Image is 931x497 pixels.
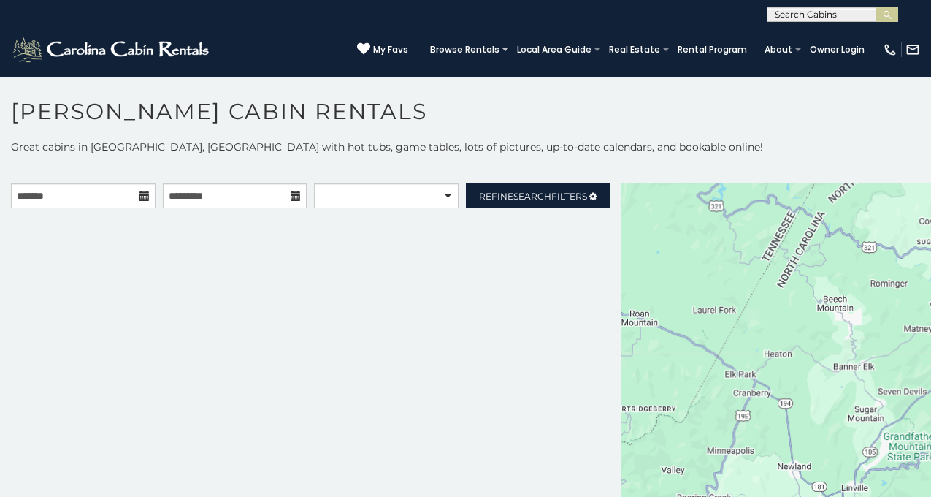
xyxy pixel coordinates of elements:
img: White-1-2.png [11,35,213,64]
a: Rental Program [670,39,754,60]
a: Local Area Guide [510,39,599,60]
span: My Favs [373,43,408,56]
a: Owner Login [802,39,872,60]
a: About [757,39,800,60]
a: My Favs [357,42,408,57]
img: phone-regular-white.png [883,42,897,57]
span: Refine Filters [479,191,587,202]
a: RefineSearchFilters [466,183,610,208]
a: Browse Rentals [423,39,507,60]
a: Real Estate [602,39,667,60]
span: Search [513,191,551,202]
img: mail-regular-white.png [905,42,920,57]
